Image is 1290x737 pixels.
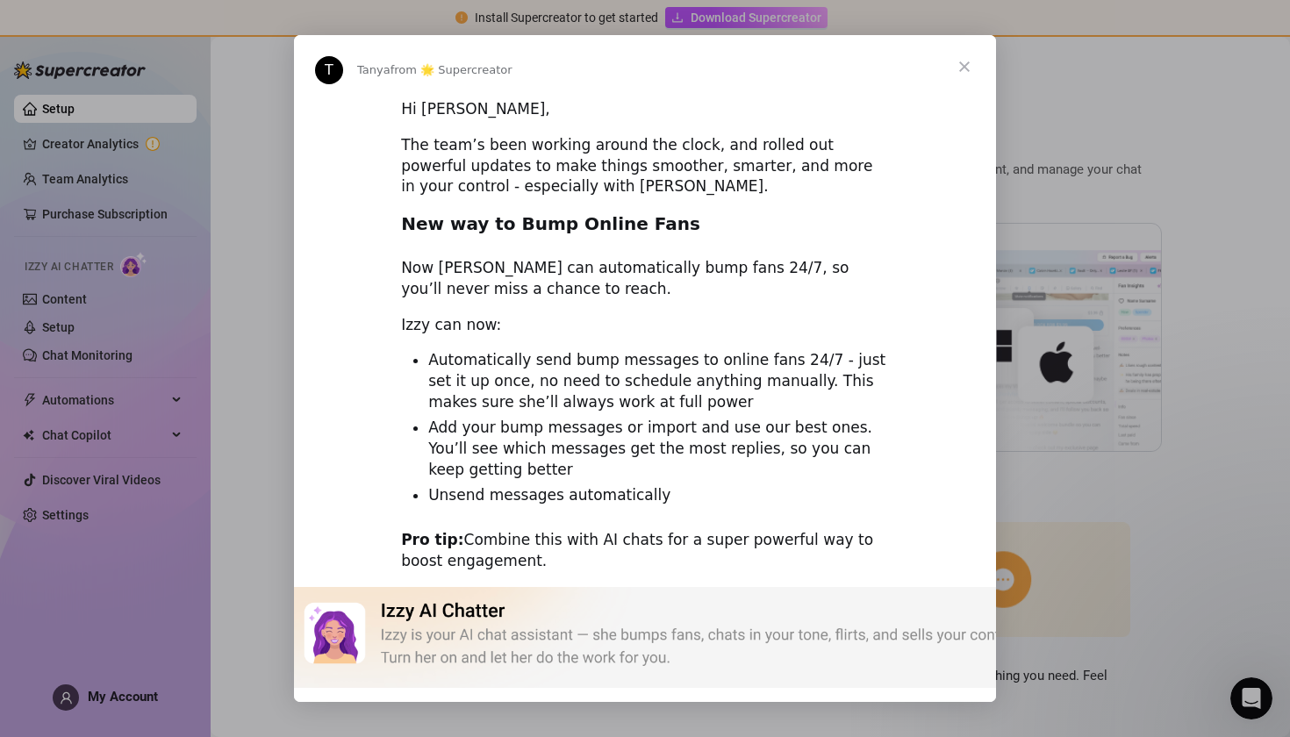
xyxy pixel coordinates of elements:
h2: New way to Bump Online Fans [401,212,889,245]
div: Hi [PERSON_NAME], [401,99,889,120]
span: Close [933,35,996,98]
div: The team’s been working around the clock, and rolled out powerful updates to make things smoother... [401,135,889,197]
div: Profile image for Tanya [315,56,343,84]
li: Add your bump messages or import and use our best ones. You’ll see which messages get the most re... [428,418,889,481]
li: Automatically send bump messages to online fans 24/7 - just set it up once, no need to schedule a... [428,350,889,413]
div: Combine this with AI chats for a super powerful way to boost engagement. [401,530,889,572]
div: Izzy can now: [401,315,889,336]
b: Pro tip: [401,531,463,548]
span: Tanya [357,63,391,76]
span: from 🌟 Supercreator [391,63,512,76]
li: Unsend messages automatically [428,485,889,506]
div: Now [PERSON_NAME] can automatically bump fans 24/7, so you’ll never miss a chance to reach. [401,258,889,300]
